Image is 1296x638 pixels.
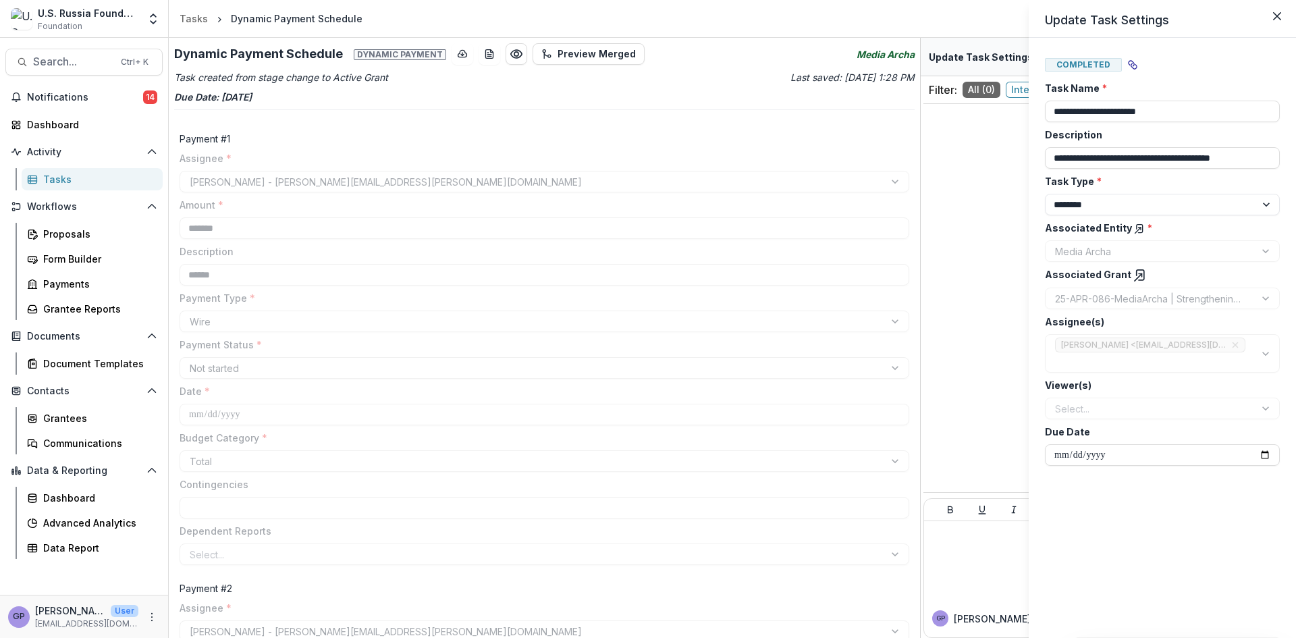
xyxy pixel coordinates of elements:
[1266,5,1288,27] button: Close
[1045,315,1272,329] label: Assignee(s)
[1045,58,1122,72] span: Completed
[1045,425,1272,439] label: Due Date
[1122,54,1143,76] button: View dependent tasks
[1045,221,1272,235] label: Associated Entity
[1045,81,1272,95] label: Task Name
[1045,128,1272,142] label: Description
[1045,174,1272,188] label: Task Type
[1045,267,1272,282] label: Associated Grant
[1045,378,1272,392] label: Viewer(s)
